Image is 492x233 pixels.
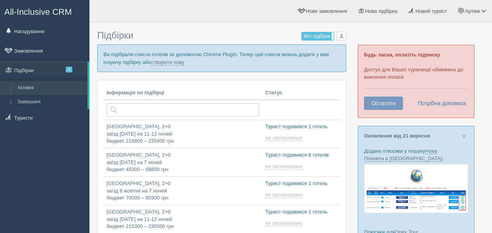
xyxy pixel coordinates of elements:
[465,8,480,14] span: Артем
[107,103,259,116] input: Пошук за країною або туристом
[265,192,303,198] span: не заплановано
[265,163,303,169] span: не заплановано
[265,123,337,131] p: Турист подивився 1 готель
[364,148,442,162] a: Нова Планета в [GEOGRAPHIC_DATA]
[97,44,346,72] p: Ви підібрали список готелів за допомогою Chrome Plugin. Тепер цей список можна додати у вже існую...
[97,30,133,41] span: Підбірки
[364,164,468,213] img: new-planet-%D0%BF%D1%96%D0%B4%D0%B1%D1%96%D1%80%D0%BA%D0%B0-%D1%81%D1%80%D0%BC-%D0%B4%D0%BB%D1%8F...
[413,97,466,110] a: Потрібна допомога
[364,133,430,139] a: Оновлення від 21 вересня
[265,208,337,216] p: Турист подивився 1 готель
[265,220,303,226] span: не заплановано
[4,7,72,17] span: All-Inclusive CRM
[365,8,397,14] span: Нова підбірка
[14,95,88,109] a: Завершені
[66,67,72,72] span: 4
[265,192,304,198] a: не заплановано
[462,132,466,141] span: ×
[265,135,303,141] span: не заплановано
[151,59,184,65] a: створити нову
[302,32,334,40] label: Мої підбірки
[265,220,304,226] a: не заплановано
[415,8,447,14] span: Новий турист
[107,208,259,230] p: [GEOGRAPHIC_DATA], 2+0 заїзд [DATE] на 11-12 ночей бюджет 215300 – 235500 грн
[103,120,262,148] a: [GEOGRAPHIC_DATA], 2+0заїзд [DATE] на 11-12 ночейбюджет 218800 – 235400 грн
[306,8,347,14] span: Нове замовлення
[14,81,88,95] a: Активні
[107,123,259,145] p: [GEOGRAPHIC_DATA], 2+0 заїзд [DATE] на 11-12 ночей бюджет 218800 – 235400 грн
[364,52,440,58] b: Будь ласка, оплатіть підписку
[0,0,89,22] a: All-Inclusive CRM
[265,180,337,187] p: Турист подивився 1 готель
[265,163,304,169] a: не заплановано
[364,147,468,162] p: Додано плюсики у пошуку :
[462,132,466,140] button: Close
[265,135,304,141] a: не заплановано
[107,180,259,202] p: [GEOGRAPHIC_DATA], 2+0 заїзд 6 жовтня на 7 ночей бюджет 70000 – 80300 грн
[107,152,259,173] p: [GEOGRAPHIC_DATA], 2+0 заїзд [DATE] на 7 ночей бюджет 45300 – 68800 грн
[358,45,474,118] div: Доступ для Вашої турагенції обмежено до внесення оплати
[262,86,340,100] th: Статус
[364,97,403,110] button: Оплатити
[103,86,262,100] th: Інформація по підбірці
[265,152,337,159] p: Турист подивився 8 готелів
[103,148,262,177] a: [GEOGRAPHIC_DATA], 2+0заїзд [DATE] на 7 ночейбюджет 45300 – 68800 грн
[103,177,262,205] a: [GEOGRAPHIC_DATA], 2+0заїзд 6 жовтня на 7 ночейбюджет 70000 – 80300 грн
